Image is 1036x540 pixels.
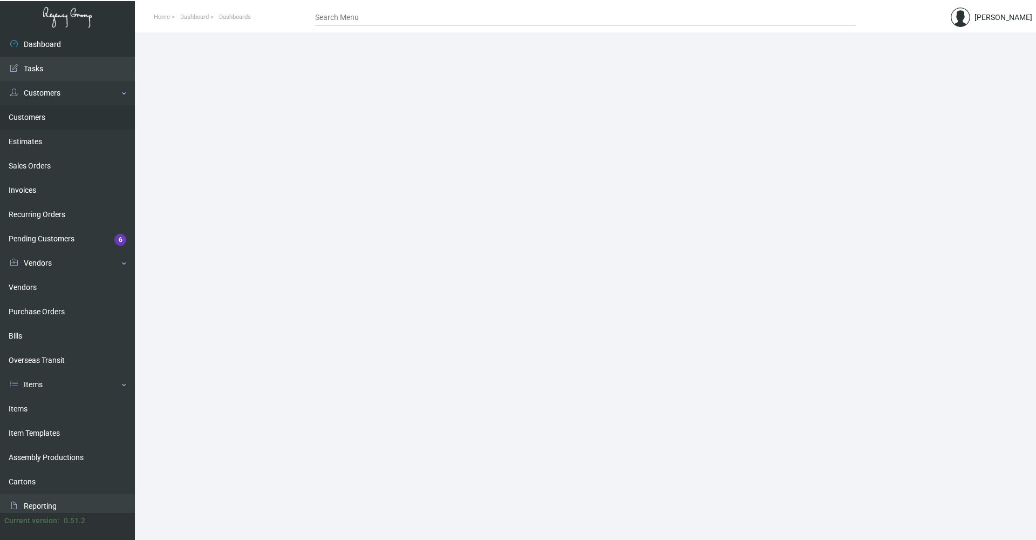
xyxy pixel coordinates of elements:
[219,13,251,21] span: Dashboards
[951,8,970,27] img: admin@bootstrapmaster.com
[180,13,209,21] span: Dashboard
[154,13,170,21] span: Home
[4,515,59,526] div: Current version:
[974,12,1032,23] div: [PERSON_NAME]
[64,515,85,526] div: 0.51.2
